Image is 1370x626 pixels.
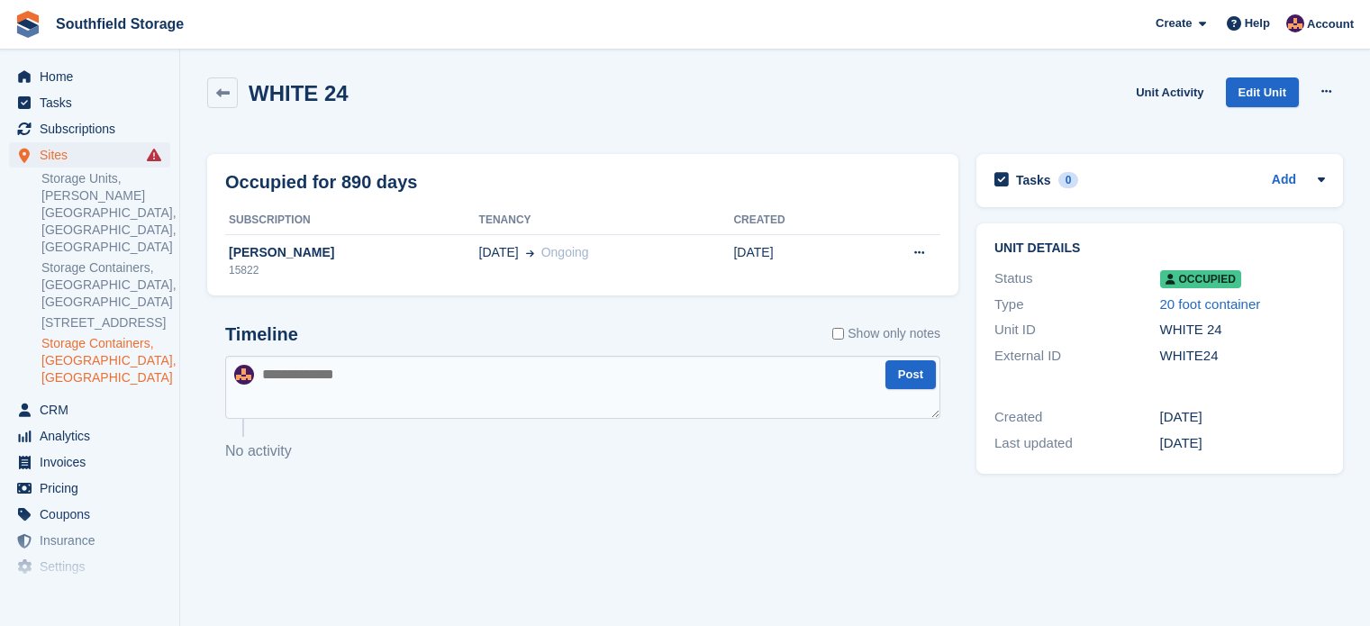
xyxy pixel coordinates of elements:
[225,324,298,345] h2: Timeline
[14,11,41,38] img: stora-icon-8386f47178a22dfd0bd8f6a31ec36ba5ce8667c1dd55bd0f319d3a0aa187defe.svg
[994,295,1160,315] div: Type
[994,268,1160,289] div: Status
[479,206,734,235] th: Tenancy
[832,324,844,343] input: Show only notes
[225,243,479,262] div: [PERSON_NAME]
[40,64,148,89] span: Home
[9,423,170,449] a: menu
[733,206,852,235] th: Created
[1272,170,1296,191] a: Add
[9,397,170,422] a: menu
[885,360,936,390] button: Post
[40,502,148,527] span: Coupons
[225,440,940,462] p: No activity
[225,206,479,235] th: Subscription
[832,324,940,343] label: Show only notes
[40,554,148,579] span: Settings
[994,407,1160,428] div: Created
[1156,14,1192,32] span: Create
[40,90,148,115] span: Tasks
[49,9,191,39] a: Southfield Storage
[147,148,161,162] i: Smart entry sync failures have occurred
[1160,433,1326,454] div: [DATE]
[41,314,170,331] a: [STREET_ADDRESS]
[541,245,589,259] span: Ongoing
[994,241,1325,256] h2: Unit details
[994,433,1160,454] div: Last updated
[1129,77,1211,107] a: Unit Activity
[9,554,170,579] a: menu
[733,234,852,288] td: [DATE]
[225,168,417,195] h2: Occupied for 890 days
[994,346,1160,367] div: External ID
[40,528,148,553] span: Insurance
[41,259,170,311] a: Storage Containers, [GEOGRAPHIC_DATA], [GEOGRAPHIC_DATA]
[234,365,254,385] img: Sharon Law
[40,116,148,141] span: Subscriptions
[9,116,170,141] a: menu
[1160,270,1241,288] span: Occupied
[1286,14,1304,32] img: Sharon Law
[1226,77,1299,107] a: Edit Unit
[9,142,170,168] a: menu
[40,397,148,422] span: CRM
[40,580,148,605] span: Capital
[9,64,170,89] a: menu
[1160,346,1326,367] div: WHITE24
[40,142,148,168] span: Sites
[1160,320,1326,340] div: WHITE 24
[225,262,479,278] div: 15822
[9,528,170,553] a: menu
[40,449,148,475] span: Invoices
[1160,296,1261,312] a: 20 foot container
[1058,172,1079,188] div: 0
[40,476,148,501] span: Pricing
[41,170,170,256] a: Storage Units, [PERSON_NAME][GEOGRAPHIC_DATA], [GEOGRAPHIC_DATA], [GEOGRAPHIC_DATA]
[1160,407,1326,428] div: [DATE]
[1307,15,1354,33] span: Account
[479,243,519,262] span: [DATE]
[1016,172,1051,188] h2: Tasks
[41,335,170,386] a: Storage Containers, [GEOGRAPHIC_DATA], [GEOGRAPHIC_DATA]
[9,90,170,115] a: menu
[249,81,349,105] h2: WHITE 24
[40,423,148,449] span: Analytics
[9,449,170,475] a: menu
[9,502,170,527] a: menu
[994,320,1160,340] div: Unit ID
[9,476,170,501] a: menu
[1245,14,1270,32] span: Help
[9,580,170,605] a: menu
